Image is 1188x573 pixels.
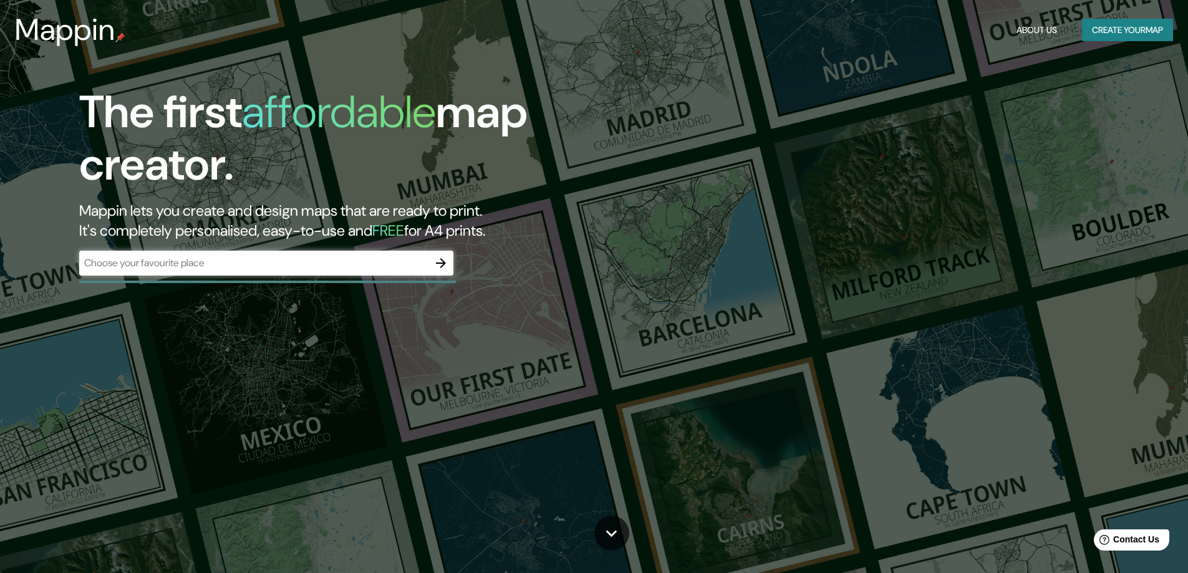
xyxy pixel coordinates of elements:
h1: The first map creator. [79,86,674,201]
h5: FREE [372,221,404,240]
iframe: Help widget launcher [1077,524,1174,559]
img: mappin-pin [115,32,125,42]
button: Create yourmap [1082,19,1173,42]
h3: Mappin [15,12,115,47]
h1: affordable [242,83,436,141]
h2: Mappin lets you create and design maps that are ready to print. It's completely personalised, eas... [79,201,674,241]
button: About Us [1012,19,1062,42]
input: Choose your favourite place [79,256,428,270]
